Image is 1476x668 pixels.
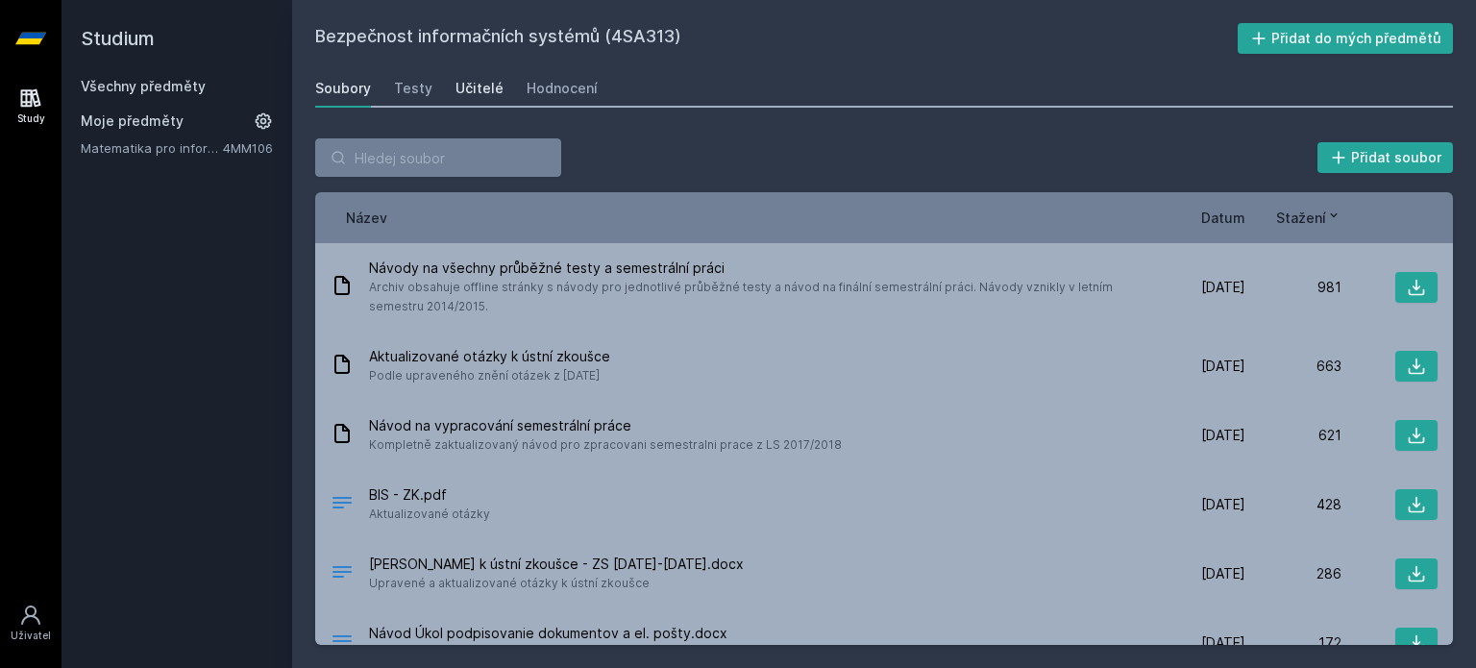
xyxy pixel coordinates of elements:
button: Název [346,208,387,228]
span: [DATE] [1201,357,1245,376]
span: Upravené a aktualizované otázky k ústní zkoušce [369,574,744,593]
a: Všechny předměty [81,78,206,94]
button: Stažení [1276,208,1341,228]
div: Uživatel [11,629,51,643]
span: [DATE] [1201,633,1245,653]
div: DOCX [331,560,354,588]
h2: Bezpečnost informačních systémů (4SA313) [315,23,1238,54]
span: Kompletně zaktualizovaný návod pro zpracovani semestralni prace z LS 2017/2018 [369,435,842,455]
span: [DATE] [1201,564,1245,583]
span: Aktualizované otázky [369,505,490,524]
div: 286 [1245,564,1341,583]
a: Učitelé [455,69,504,108]
a: Matematika pro informatiky [81,138,223,158]
div: Soubory [315,79,371,98]
span: BIS - ZK.pdf [369,485,490,505]
span: [PERSON_NAME] k ústní zkoušce - ZS [DATE]-[DATE].docx [369,555,744,574]
button: Datum [1201,208,1245,228]
div: Učitelé [455,79,504,98]
button: Přidat soubor [1317,142,1454,173]
a: Hodnocení [527,69,598,108]
span: [DATE] [1201,278,1245,297]
a: Testy [394,69,432,108]
div: 663 [1245,357,1341,376]
button: Přidat do mých předmětů [1238,23,1454,54]
a: Soubory [315,69,371,108]
input: Hledej soubor [315,138,561,177]
div: 428 [1245,495,1341,514]
div: PDF [331,491,354,519]
span: Stažení [1276,208,1326,228]
span: Archiv obsahuje offline stránky s návody pro jednotlivé průběžné testy a návod na finální semestr... [369,278,1142,316]
span: [DATE] [1201,426,1245,445]
span: Návod vďaka ktorému hladko spravíš úkol podpisovanie dokumentov a el. pošty [369,643,826,662]
div: Hodnocení [527,79,598,98]
span: Aktualizované otázky k ústní zkoušce [369,347,610,366]
span: Podle upraveného znění otázek z [DATE] [369,366,610,385]
div: Testy [394,79,432,98]
span: Návody na všechny průběžné testy a semestrální práci [369,259,1142,278]
a: 4MM106 [223,140,273,156]
span: Návod Úkol podpisovanie dokumentov a el. pošty.docx [369,624,826,643]
div: 621 [1245,426,1341,445]
span: Návod na vypracování semestrální práce [369,416,842,435]
span: Moje předměty [81,111,184,131]
a: Study [4,77,58,136]
span: [DATE] [1201,495,1245,514]
div: DOCX [331,630,354,657]
div: 981 [1245,278,1341,297]
a: Uživatel [4,594,58,653]
div: 172 [1245,633,1341,653]
div: Study [17,111,45,126]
